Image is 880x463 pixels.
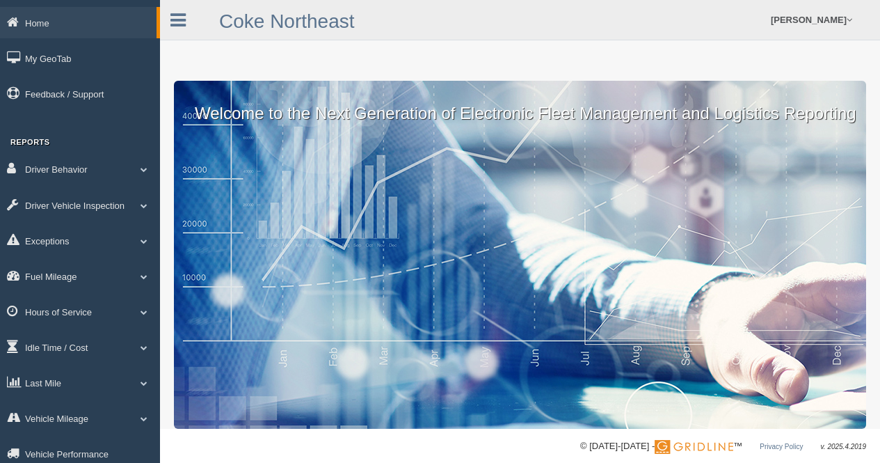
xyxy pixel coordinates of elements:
a: Coke Northeast [219,10,355,32]
p: Welcome to the Next Generation of Electronic Fleet Management and Logistics Reporting [174,81,866,125]
img: Gridline [655,440,733,454]
span: v. 2025.4.2019 [821,443,866,450]
a: Privacy Policy [760,443,803,450]
div: © [DATE]-[DATE] - ™ [580,439,866,454]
